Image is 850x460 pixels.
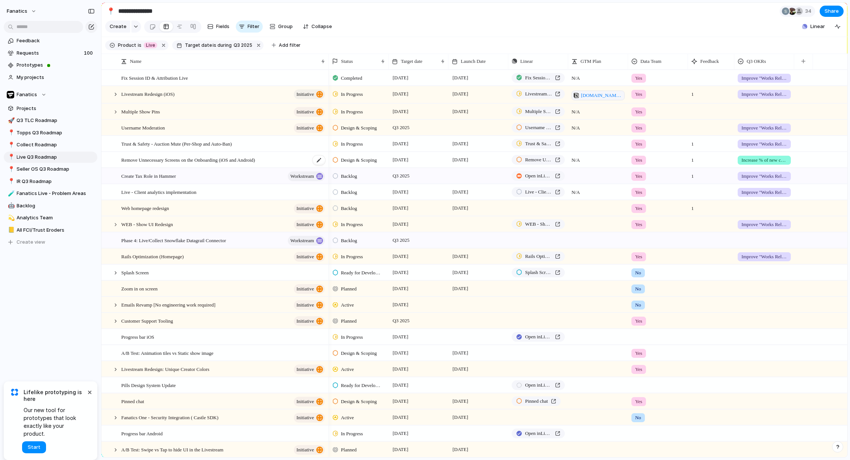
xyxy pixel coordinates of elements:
[451,204,470,213] span: [DATE]
[121,123,165,132] span: Username Moderation
[4,188,97,199] a: 🧪Fanatics Live - Problem Areas
[267,40,305,51] button: Add filter
[121,332,154,341] span: Progress bar iOS
[391,171,411,180] span: Q3 2025
[279,42,301,49] span: Add filter
[8,128,13,137] div: 📍
[451,365,470,374] span: [DATE]
[512,268,565,277] a: Splash Screen
[512,380,565,390] a: Open inLinear
[391,413,410,422] span: [DATE]
[8,226,13,234] div: 📒
[512,107,565,116] a: Multiple Show Pins
[17,202,95,210] span: Backlog
[401,58,423,65] span: Target date
[391,268,410,277] span: [DATE]
[17,238,46,246] span: Create view
[569,152,628,164] span: N/A
[341,156,377,164] span: Design & Scoping
[4,115,97,126] a: 🚀Q3 TLC Roadmap
[121,365,209,373] span: Livestream Redesign: Unique Creator Colors
[296,396,314,407] span: initiative
[825,7,839,15] span: Share
[640,58,661,65] span: Data Team
[341,333,363,341] span: In Progress
[688,86,697,98] span: 1
[341,317,357,325] span: Planned
[569,70,628,82] span: N/A
[525,333,552,341] span: Open in Linear
[17,129,95,137] span: Topps Q3 Roadmap
[635,350,642,357] span: Yes
[121,300,216,309] span: Emails Revamp [No engineering work required]
[451,188,470,197] span: [DATE]
[4,225,97,236] div: 📒All FCI/Trust Eroders
[525,397,548,405] span: Pinned chat
[296,252,314,262] span: initiative
[121,139,232,148] span: Trust & Safety - Auction Mute (Per-Shop and Auto-Ban)
[296,445,314,455] span: initiative
[7,202,14,210] button: 🤖
[700,58,719,65] span: Feedback
[451,139,470,148] span: [DATE]
[391,445,410,454] span: [DATE]
[747,58,766,65] span: Q3 OKRs
[341,366,354,373] span: Active
[146,42,155,49] span: Live
[635,398,642,405] span: Yes
[341,430,363,438] span: In Progress
[17,226,95,234] span: All FCI/Trust Eroders
[341,124,377,132] span: Design & Scoping
[17,49,82,57] span: Requests
[741,253,787,261] span: Improve "Works Reliably" Satisfaction from 60% to 80%
[461,58,486,65] span: Launch Date
[296,300,314,310] span: initiative
[294,252,325,262] button: initiative
[8,153,13,161] div: 📍
[451,397,470,406] span: [DATE]
[391,123,411,132] span: Q3 2025
[121,89,174,98] span: Livestream Redesign (iOS)
[451,155,470,164] span: [DATE]
[17,105,95,112] span: Projects
[296,89,314,100] span: initiative
[294,220,325,229] button: initiative
[110,23,127,30] span: Create
[121,73,188,82] span: Fix Session ID & Attribution Live
[451,284,470,293] span: [DATE]
[391,300,410,309] span: [DATE]
[341,140,363,148] span: In Progress
[635,285,641,293] span: No
[525,220,552,228] span: WEB - Show UI Redesign
[4,127,97,138] div: 📍Topps Q3 Roadmap
[4,139,97,150] div: 📍Collect Roadmap
[4,103,97,114] a: Projects
[4,152,97,163] a: 📍Live Q3 Roadmap
[391,316,411,325] span: Q3 2025
[118,42,136,49] span: Product
[391,188,410,197] span: [DATE]
[296,123,314,133] span: initiative
[4,212,97,223] a: 💫Analytics Team
[121,220,173,228] span: WEB - Show UI Redesign
[290,235,314,246] span: workstream
[512,429,565,438] a: Open inLinear
[635,74,642,82] span: Yes
[341,269,382,277] span: Ready for Development
[17,190,95,197] span: Fanatics Live - Problem Areas
[7,129,14,137] button: 📍
[296,219,314,230] span: initiative
[525,74,552,82] span: Fix Session ID & Attribution Live
[4,176,97,187] a: 📍IR Q3 Roadmap
[341,350,377,357] span: Design & Scoping
[391,429,410,438] span: [DATE]
[294,397,325,406] button: initiative
[121,316,173,325] span: Customer Support Tooling
[635,221,642,228] span: Yes
[341,446,357,454] span: Planned
[17,74,95,81] span: My projects
[312,23,332,30] span: Collapse
[741,74,787,82] span: Improve "Works Reliably" Satisfaction from 60% to 80%
[7,141,14,149] button: 📍
[121,397,144,405] span: Pinned chat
